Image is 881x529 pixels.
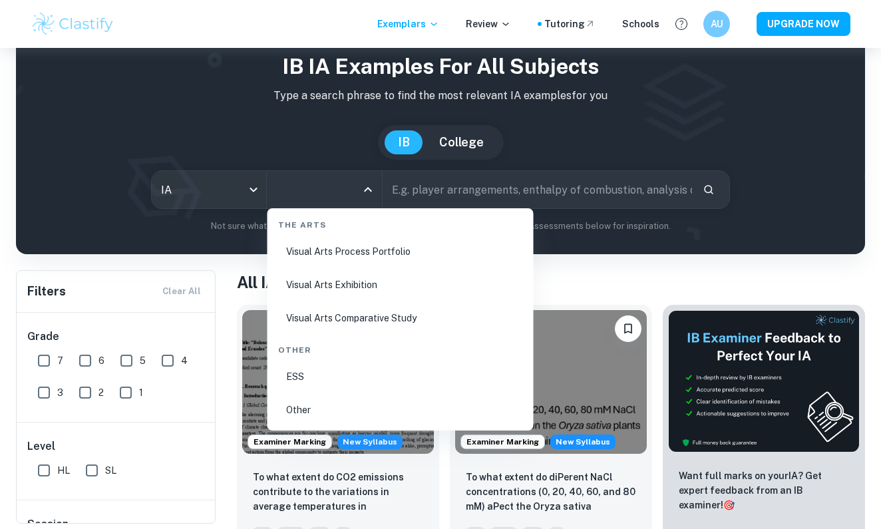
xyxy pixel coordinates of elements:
div: The Arts [273,208,528,236]
div: Starting from the May 2026 session, the ESS IA requirements have changed. We created this exempla... [337,435,403,449]
span: 1 [139,385,143,400]
li: ESS [273,361,528,392]
span: 5 [140,353,146,368]
span: 3 [57,385,63,400]
h6: Level [27,439,206,454]
button: AU [703,11,730,37]
div: Other [273,333,528,361]
img: ESS IA example thumbnail: To what extent do diPerent NaCl concentr [455,310,647,454]
span: HL [57,463,70,478]
a: Tutoring [544,17,596,31]
button: UPGRADE NOW [757,12,850,36]
img: Thumbnail [668,310,860,452]
li: Other [273,395,528,425]
p: To what extent do diPerent NaCl concentrations (0, 20, 40, 60, and 80 mM) aPect the Oryza sativa ... [466,470,636,515]
span: New Syllabus [337,435,403,449]
a: Schools [622,17,659,31]
button: Bookmark [615,315,641,342]
h6: Grade [27,329,206,345]
li: Visual Arts Process Portfolio [273,236,528,267]
div: Starting from the May 2026 session, the ESS IA requirements have changed. We created this exempla... [550,435,616,449]
h6: AU [709,17,725,31]
h1: All IA Examples [237,270,865,294]
button: College [426,130,497,154]
li: Visual Arts Comparative Study [273,303,528,333]
img: Clastify logo [31,11,115,37]
input: E.g. player arrangements, enthalpy of combustion, analysis of a big city... [383,171,692,208]
button: Help and Feedback [670,13,693,35]
h6: Filters [27,282,66,301]
p: Not sure what to search for? You can always look through our example Internal Assessments below f... [27,220,854,233]
button: Search [697,178,720,201]
div: IA [152,171,267,208]
img: ESS IA example thumbnail: To what extent do CO2 emissions contribu [242,310,434,454]
span: SL [105,463,116,478]
button: Close [359,180,377,199]
span: 6 [98,353,104,368]
p: Review [466,17,511,31]
span: 4 [181,353,188,368]
span: 7 [57,353,63,368]
span: 2 [98,385,104,400]
span: New Syllabus [550,435,616,449]
p: Want full marks on your IA ? Get expert feedback from an IB examiner! [679,468,849,512]
p: Type a search phrase to find the most relevant IA examples for you [27,88,854,104]
button: IB [385,130,423,154]
p: Exemplars [377,17,439,31]
span: Examiner Marking [248,436,331,448]
li: Visual Arts Exhibition [273,269,528,300]
p: To what extent do CO2 emissions contribute to the variations in average temperatures in Indonesia... [253,470,423,515]
span: 🎯 [723,500,735,510]
span: Examiner Marking [461,436,544,448]
h1: IB IA examples for all subjects [27,51,854,83]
